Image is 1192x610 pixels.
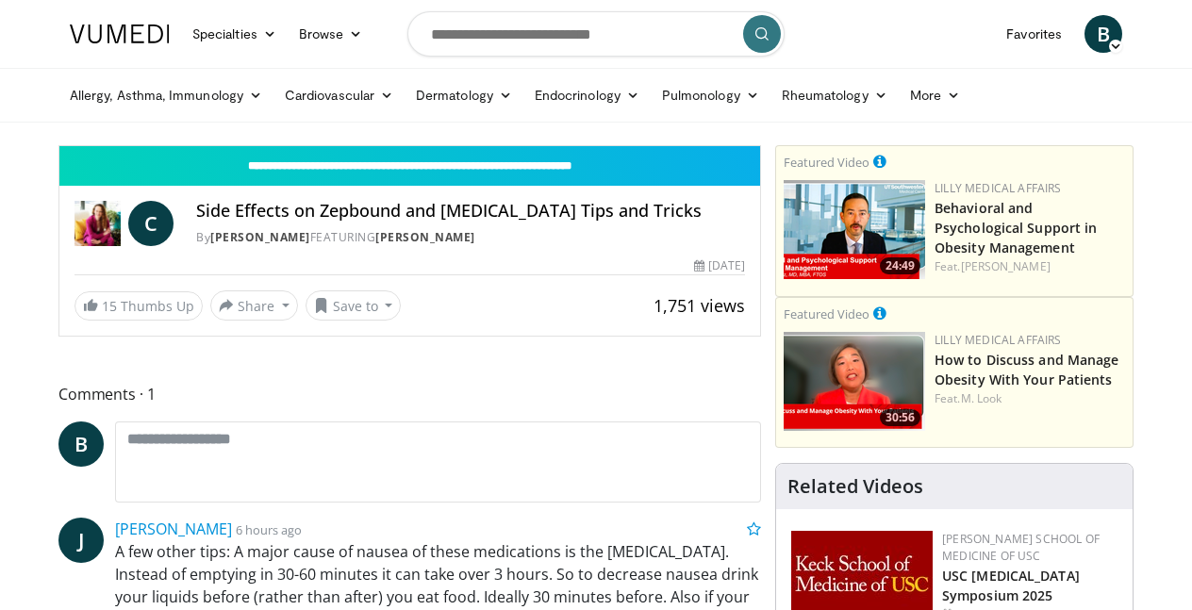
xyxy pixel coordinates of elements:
a: Lilly Medical Affairs [935,180,1062,196]
a: Behavioral and Psychological Support in Obesity Management [935,199,1097,256]
a: Specialties [181,15,288,53]
a: More [899,76,971,114]
div: By FEATURING [196,229,745,246]
h4: Related Videos [787,475,923,498]
a: 30:56 [784,332,925,431]
a: [PERSON_NAME] School of Medicine of USC [942,531,1100,564]
a: Rheumatology [770,76,899,114]
img: Dr. Carolynn Francavilla [74,201,121,246]
img: ba3304f6-7838-4e41-9c0f-2e31ebde6754.png.150x105_q85_crop-smart_upscale.png [784,180,925,279]
small: Featured Video [784,305,869,322]
small: Featured Video [784,154,869,171]
input: Search topics, interventions [407,11,785,57]
div: Feat. [935,258,1125,275]
a: [PERSON_NAME] [961,258,1051,274]
h4: Side Effects on Zepbound and [MEDICAL_DATA] Tips and Tricks [196,201,745,222]
a: Browse [288,15,374,53]
a: Lilly Medical Affairs [935,332,1062,348]
a: 15 Thumbs Up [74,291,203,321]
a: Cardiovascular [273,76,405,114]
span: 24:49 [880,257,920,274]
a: C [128,201,174,246]
a: USC [MEDICAL_DATA] Symposium 2025 [942,567,1080,604]
a: Pulmonology [651,76,770,114]
small: 6 hours ago [236,521,302,538]
span: 15 [102,297,117,315]
button: Share [210,290,298,321]
a: Endocrinology [523,76,651,114]
button: Save to [306,290,402,321]
div: Feat. [935,390,1125,407]
a: 24:49 [784,180,925,279]
a: [PERSON_NAME] [210,229,310,245]
a: B [58,421,104,467]
a: J [58,518,104,563]
a: [PERSON_NAME] [115,519,232,539]
a: How to Discuss and Manage Obesity With Your Patients [935,351,1119,388]
img: c98a6a29-1ea0-4bd5-8cf5-4d1e188984a7.png.150x105_q85_crop-smart_upscale.png [784,332,925,431]
a: Allergy, Asthma, Immunology [58,76,273,114]
a: M. Look [961,390,1002,406]
img: VuMedi Logo [70,25,170,43]
a: [PERSON_NAME] [375,229,475,245]
a: Favorites [995,15,1073,53]
span: Comments 1 [58,382,761,406]
span: 1,751 views [654,294,745,317]
a: B [1084,15,1122,53]
span: 30:56 [880,409,920,426]
a: Dermatology [405,76,523,114]
div: [DATE] [694,257,745,274]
